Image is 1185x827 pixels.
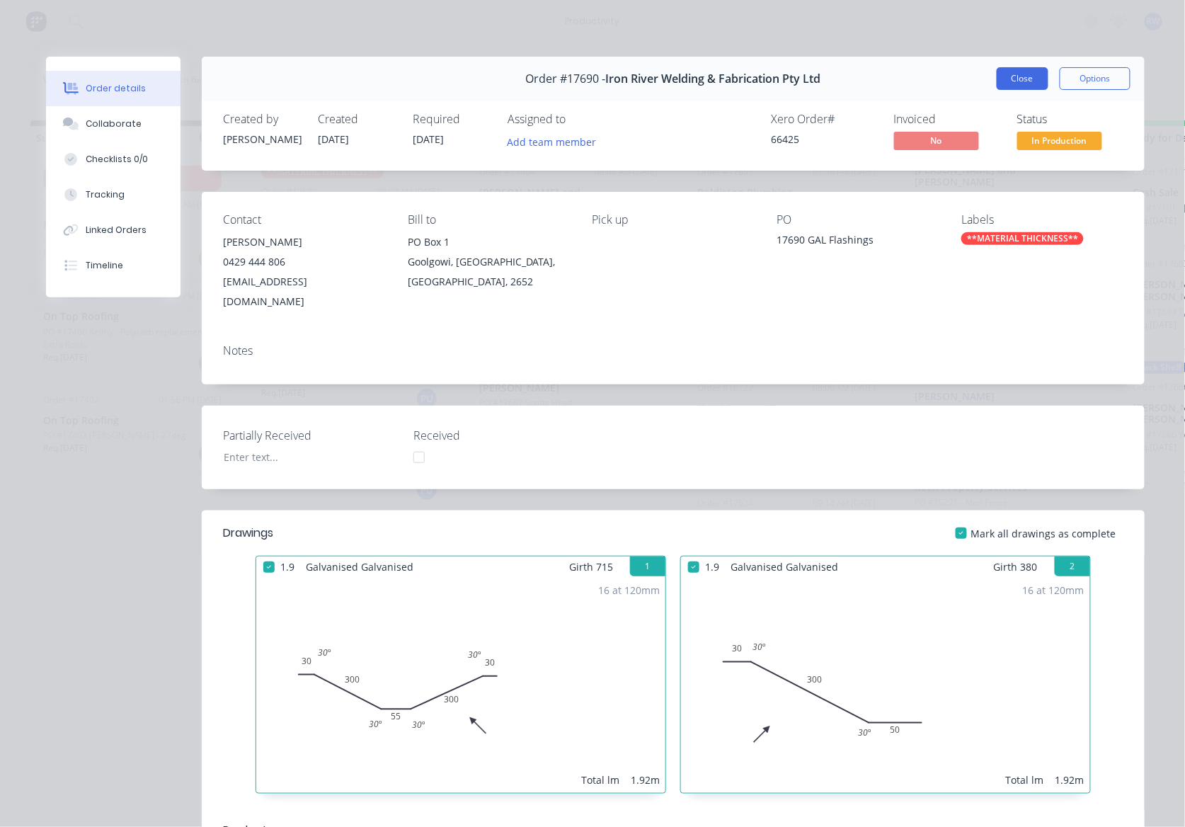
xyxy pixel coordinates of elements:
[699,557,725,577] span: 1.9
[223,132,301,147] div: [PERSON_NAME]
[223,252,385,272] div: 0429 444 806
[413,132,444,146] span: [DATE]
[1017,113,1123,126] div: Status
[408,232,570,292] div: PO Box 1Goolgowi, [GEOGRAPHIC_DATA], [GEOGRAPHIC_DATA], 2652
[413,427,590,444] label: Received
[86,82,146,95] div: Order details
[46,212,181,248] button: Linked Orders
[46,142,181,177] button: Checklists 0/0
[771,113,877,126] div: Xero Order #
[46,248,181,283] button: Timeline
[46,106,181,142] button: Collaborate
[997,67,1048,90] button: Close
[1023,583,1084,598] div: 16 at 120mm
[223,113,301,126] div: Created by
[681,577,1090,793] div: 0303005030º30º16 at 120mmTotal lm1.92m
[500,132,604,151] button: Add team member
[413,113,491,126] div: Required
[86,188,125,201] div: Tracking
[1055,557,1090,576] button: 2
[771,132,877,147] div: 66425
[725,557,844,577] span: Galvanised Galvanised
[971,526,1116,541] span: Mark all drawings as complete
[256,577,665,793] div: 030300553003030º30º30º30º16 at 120mmTotal lm1.92m
[1017,132,1102,149] span: In Production
[223,427,400,444] label: Partially Received
[300,557,419,577] span: Galvanised Galvanised
[961,213,1123,227] div: Labels
[408,232,570,252] div: PO Box 1
[86,153,148,166] div: Checklists 0/0
[46,71,181,106] button: Order details
[223,232,385,252] div: [PERSON_NAME]
[569,557,613,577] span: Girth 715
[894,113,1000,126] div: Invoiced
[408,213,570,227] div: Bill to
[631,772,660,787] div: 1.92m
[86,118,142,130] div: Collaborate
[86,259,123,272] div: Timeline
[581,772,619,787] div: Total lm
[318,113,396,126] div: Created
[223,232,385,312] div: [PERSON_NAME]0429 444 806[EMAIL_ADDRESS][DOMAIN_NAME]
[508,113,649,126] div: Assigned to
[894,132,979,149] span: No
[318,132,349,146] span: [DATE]
[223,213,385,227] div: Contact
[526,72,606,86] span: Order #17690 -
[223,272,385,312] div: [EMAIL_ADDRESS][DOMAIN_NAME]
[86,224,147,236] div: Linked Orders
[994,557,1038,577] span: Girth 380
[961,232,1084,245] div: **MATERIAL THICKNESS**
[630,557,665,576] button: 1
[1006,772,1044,787] div: Total lm
[223,344,1123,358] div: Notes
[606,72,821,86] span: Iron River Welding & Fabrication Pty Ltd
[223,525,273,542] div: Drawings
[508,132,604,151] button: Add team member
[408,252,570,292] div: Goolgowi, [GEOGRAPHIC_DATA], [GEOGRAPHIC_DATA], 2652
[275,557,300,577] span: 1.9
[777,213,939,227] div: PO
[777,232,939,252] div: 17690 GAL Flashings
[1060,67,1130,90] button: Options
[592,213,755,227] div: Pick up
[1055,772,1084,787] div: 1.92m
[598,583,660,598] div: 16 at 120mm
[46,177,181,212] button: Tracking
[1017,132,1102,153] button: In Production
